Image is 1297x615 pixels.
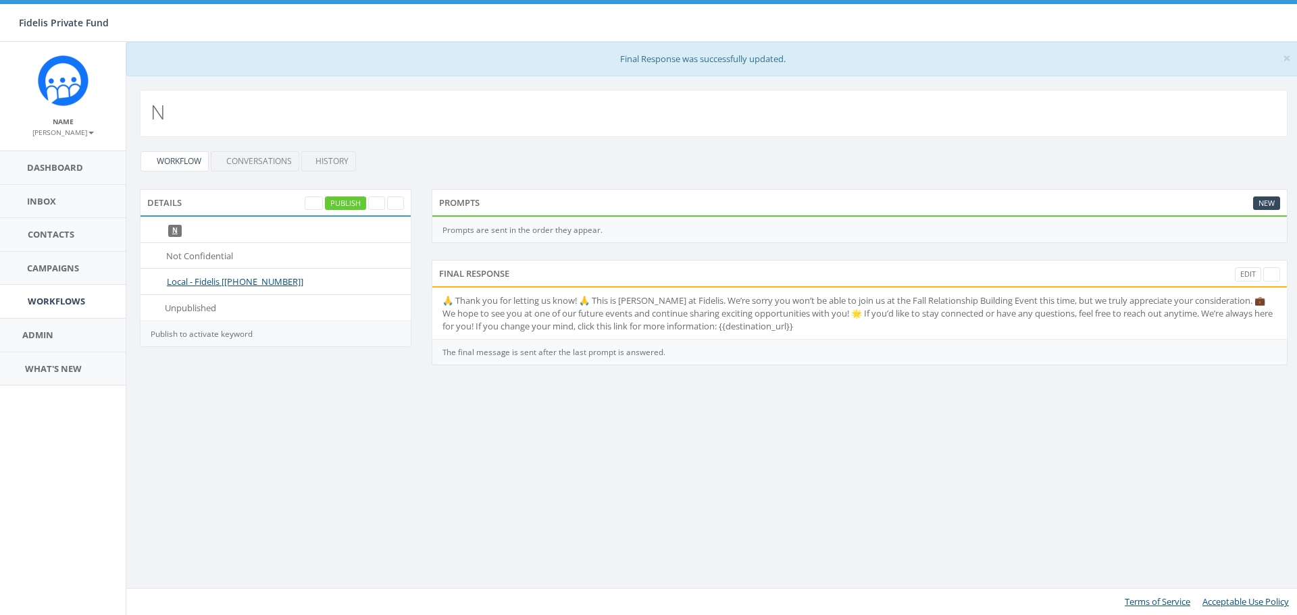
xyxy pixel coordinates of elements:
span: Fidelis Private Fund [19,16,109,29]
a: New [1253,196,1280,211]
div: Details [140,189,411,216]
button: Close [1283,51,1291,65]
span: Workflows [28,295,85,307]
a: [PERSON_NAME] [32,126,94,138]
div: Prompts [432,189,1288,216]
a: Terms of Service [1125,595,1190,608]
div: The final message is sent after the last prompt is answered. [432,340,1288,365]
span: Admin [22,329,53,341]
img: Rally_Corp_Icon.png [38,55,88,106]
li: Unpublished [141,294,411,321]
a: Local - Fidelis [[PHONE_NUMBER]] [167,275,303,288]
h2: N [151,101,166,123]
span: Dashboard [27,161,83,173]
span: Inbox [27,195,56,207]
a: Acceptable Use Policy [1202,595,1289,608]
div: Prompts are sent in the order they appear. [432,217,1288,243]
small: [PERSON_NAME] [32,128,94,137]
a: Publish [325,196,366,211]
li: Not Confidential [141,242,411,269]
small: Name [53,117,74,126]
span: Campaigns [27,262,79,274]
span: What's New [25,363,82,375]
a: Conversations [211,151,299,171]
a: Edit [1235,267,1261,282]
li: 🙏 Thank you for letting us know! 🙏 This is [PERSON_NAME] at Fidelis. We’re sorry you won’t be abl... [432,288,1287,339]
a: N [172,226,178,235]
div: Publish to activate keyword [140,321,411,347]
span: Contacts [28,228,74,240]
div: Final Response [432,260,1288,287]
a: History [301,151,356,171]
span: × [1283,49,1291,68]
a: Workflow [141,151,209,171]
